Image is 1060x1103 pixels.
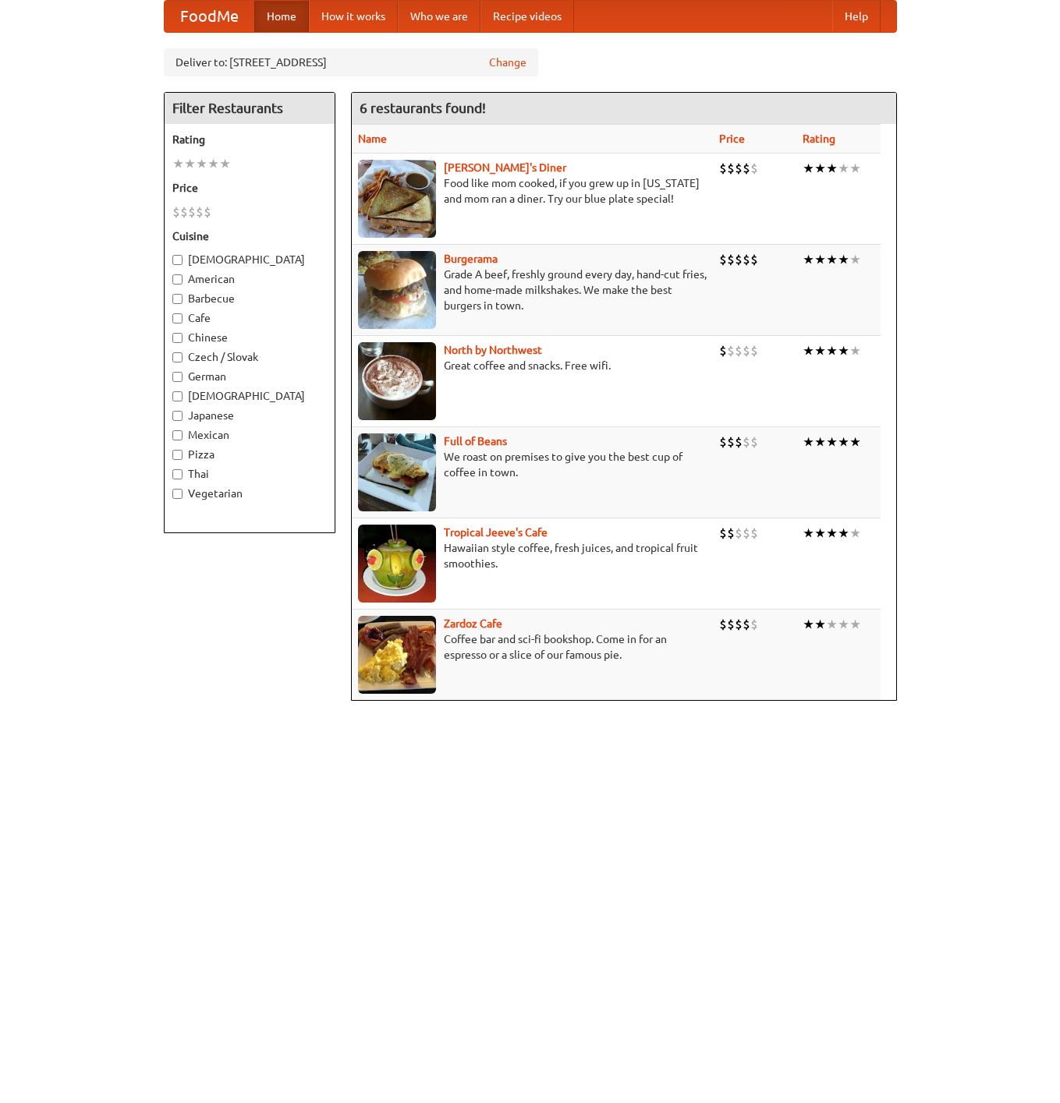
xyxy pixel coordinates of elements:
[254,1,309,32] a: Home
[489,55,526,70] a: Change
[358,540,707,571] p: Hawaiian style coffee, fresh juices, and tropical fruit smoothies.
[832,1,881,32] a: Help
[172,408,327,423] label: Japanese
[172,372,183,382] input: German
[309,1,398,32] a: How it works
[444,161,566,174] a: [PERSON_NAME]'s Diner
[814,160,826,177] li: ★
[826,251,838,268] li: ★
[743,433,750,451] li: $
[727,251,735,268] li: $
[826,160,838,177] li: ★
[814,251,826,268] li: ★
[743,525,750,542] li: $
[727,342,735,359] li: $
[750,525,758,542] li: $
[814,342,826,359] li: ★
[849,616,861,633] li: ★
[358,160,436,238] img: sallys.jpg
[444,435,507,447] a: Full of Beans
[743,342,750,359] li: $
[838,251,849,268] li: ★
[196,155,207,172] li: ★
[358,433,436,511] img: beans.jpg
[172,469,183,479] input: Thai
[358,175,707,207] p: Food like mom cooked, if you grew up in [US_STATE] and mom ran a diner. Try our blue plate special!
[849,525,861,542] li: ★
[172,333,183,343] input: Chinese
[172,255,183,265] input: [DEMOGRAPHIC_DATA]
[849,433,861,451] li: ★
[735,251,743,268] li: $
[204,203,211,221] li: $
[826,616,838,633] li: ★
[727,160,735,177] li: $
[172,369,327,384] label: German
[814,616,826,633] li: ★
[803,342,814,359] li: ★
[172,310,327,326] label: Cafe
[750,251,758,268] li: $
[172,330,327,345] label: Chinese
[219,155,231,172] li: ★
[735,433,743,451] li: $
[727,525,735,542] li: $
[727,616,735,633] li: $
[750,433,758,451] li: $
[750,616,758,633] li: $
[172,203,180,221] li: $
[165,93,335,124] h4: Filter Restaurants
[826,433,838,451] li: ★
[735,616,743,633] li: $
[358,525,436,603] img: jeeves.jpg
[838,342,849,359] li: ★
[358,358,707,373] p: Great coffee and snacks. Free wifi.
[838,433,849,451] li: ★
[803,433,814,451] li: ★
[172,252,327,267] label: [DEMOGRAPHIC_DATA]
[196,203,204,221] li: $
[838,160,849,177] li: ★
[719,616,727,633] li: $
[172,228,327,244] h5: Cuisine
[849,160,861,177] li: ★
[849,251,861,268] li: ★
[826,525,838,542] li: ★
[803,616,814,633] li: ★
[358,251,436,329] img: burgerama.jpg
[814,525,826,542] li: ★
[743,160,750,177] li: $
[165,1,254,32] a: FoodMe
[172,349,327,365] label: Czech / Slovak
[180,203,188,221] li: $
[172,489,183,499] input: Vegetarian
[803,160,814,177] li: ★
[826,342,838,359] li: ★
[172,486,327,501] label: Vegetarian
[444,526,548,539] a: Tropical Jeeve's Cafe
[444,617,502,630] a: Zardoz Cafe
[172,271,327,287] label: American
[444,253,498,265] a: Burgerama
[814,433,826,451] li: ★
[444,344,542,356] b: North by Northwest
[172,447,327,462] label: Pizza
[838,525,849,542] li: ★
[719,525,727,542] li: $
[719,342,727,359] li: $
[358,631,707,663] p: Coffee bar and sci-fi bookshop. Come in for an espresso or a slice of our famous pie.
[172,294,183,304] input: Barbecue
[803,251,814,268] li: ★
[172,132,327,147] h5: Rating
[164,48,538,76] div: Deliver to: [STREET_ADDRESS]
[360,101,486,115] ng-pluralize: 6 restaurants found!
[719,251,727,268] li: $
[727,433,735,451] li: $
[358,133,387,145] a: Name
[838,616,849,633] li: ★
[480,1,574,32] a: Recipe videos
